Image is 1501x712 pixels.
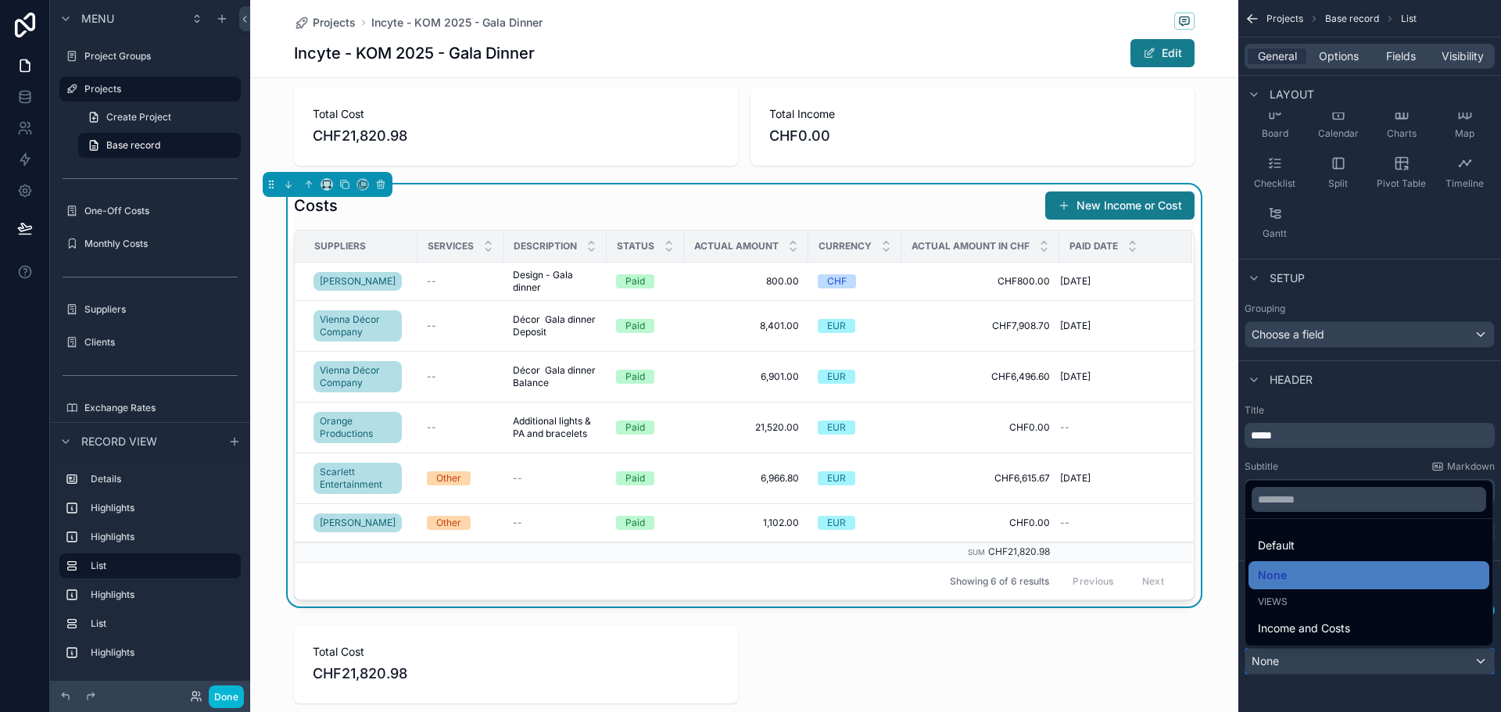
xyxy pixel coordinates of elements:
[827,420,846,435] div: EUR
[320,275,396,288] span: [PERSON_NAME]
[827,516,846,530] div: EUR
[819,240,872,252] span: Currency
[827,319,846,333] div: EUR
[625,274,645,288] div: Paid
[1060,320,1091,332] span: [DATE]
[314,240,366,252] span: Suppliers
[436,471,461,485] div: Other
[693,370,799,383] span: 6,901.00
[693,472,799,485] span: 6,966.80
[827,471,846,485] div: EUR
[693,275,799,288] span: 800.00
[294,42,535,64] h1: Incyte - KOM 2025 - Gala Dinner
[320,313,396,338] span: Vienna Décor Company
[1060,517,1069,529] span: --
[1069,240,1118,252] span: Paid Date
[313,463,402,494] a: Scarlett Entertainment
[911,472,1050,485] span: CHF6,615.67
[617,240,654,252] span: Status
[313,15,356,30] span: Projects
[1060,370,1091,383] span: [DATE]
[1130,39,1195,67] button: Edit
[693,517,799,529] span: 1,102.00
[427,320,436,332] span: --
[313,310,402,342] a: Vienna Décor Company
[513,517,522,529] span: --
[694,240,779,252] span: Actual Amount
[911,517,1050,529] span: CHF0.00
[313,272,402,291] a: [PERSON_NAME]
[693,320,799,332] span: 8,401.00
[625,319,645,333] div: Paid
[827,370,846,384] div: EUR
[988,546,1050,557] span: CHF21,820.98
[1045,191,1195,220] button: New Income or Cost
[625,516,645,530] div: Paid
[911,370,1050,383] span: CHF6,496.60
[693,421,799,434] span: 21,520.00
[320,466,396,491] span: Scarlett Entertainment
[320,364,396,389] span: Vienna Décor Company
[513,415,597,440] span: Additional lights & PA and bracelets
[513,269,597,294] span: Design - Gala dinner
[371,15,543,30] a: Incyte - KOM 2025 - Gala Dinner
[911,421,1050,434] span: CHF0.00
[912,240,1030,252] span: Actual Amount in CHF
[625,370,645,384] div: Paid
[513,313,597,338] span: Décor Gala dinner Deposit
[313,513,402,532] a: [PERSON_NAME]
[428,240,474,252] span: Services
[427,275,436,288] span: --
[320,415,396,440] span: Orange Productions
[294,15,356,30] a: Projects
[827,274,847,288] div: CHF
[294,195,338,216] h1: Costs
[313,361,402,392] a: Vienna Décor Company
[911,275,1050,288] span: CHF800.00
[625,471,645,485] div: Paid
[625,420,645,435] div: Paid
[320,517,396,529] span: [PERSON_NAME]
[513,472,522,485] span: --
[513,364,597,389] span: Décor Gala dinner Balance
[950,575,1049,588] span: Showing 6 of 6 results
[313,412,402,443] a: Orange Productions
[911,320,1050,332] span: CHF7,908.70
[968,548,985,556] small: Sum
[1060,472,1091,485] span: [DATE]
[1060,275,1091,288] span: [DATE]
[427,370,436,383] span: --
[436,516,461,530] div: Other
[427,421,436,434] span: --
[1060,421,1069,434] span: --
[514,240,577,252] span: Description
